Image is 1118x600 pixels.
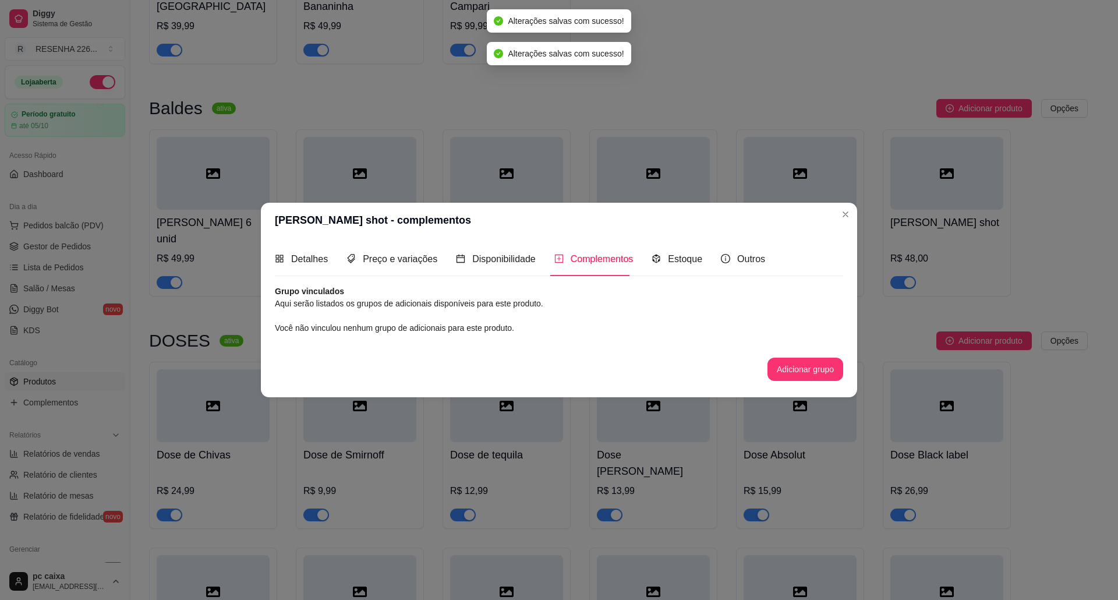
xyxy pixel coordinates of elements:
span: plus-square [554,254,564,263]
span: Outros [737,254,765,264]
span: Disponibilidade [472,254,536,264]
span: info-circle [721,254,730,263]
span: tags [346,254,356,263]
span: code-sandbox [652,254,661,263]
article: Aqui serão listados os grupos de adicionais disponíveis para este produto. [275,297,843,310]
header: [PERSON_NAME] shot - complementos [261,203,857,238]
span: check-circle [494,16,503,26]
article: Grupo vinculados [275,285,843,297]
span: Alterações salvas com sucesso! [508,49,624,58]
span: calendar [456,254,465,263]
button: Adicionar grupo [767,358,843,381]
span: appstore [275,254,284,263]
span: check-circle [494,49,503,58]
span: Complementos [571,254,634,264]
span: Detalhes [291,254,328,264]
span: Alterações salvas com sucesso! [508,16,624,26]
span: Você não vinculou nenhum grupo de adicionais para este produto. [275,323,514,333]
span: Preço e variações [363,254,437,264]
button: Close [836,205,855,224]
span: Estoque [668,254,702,264]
